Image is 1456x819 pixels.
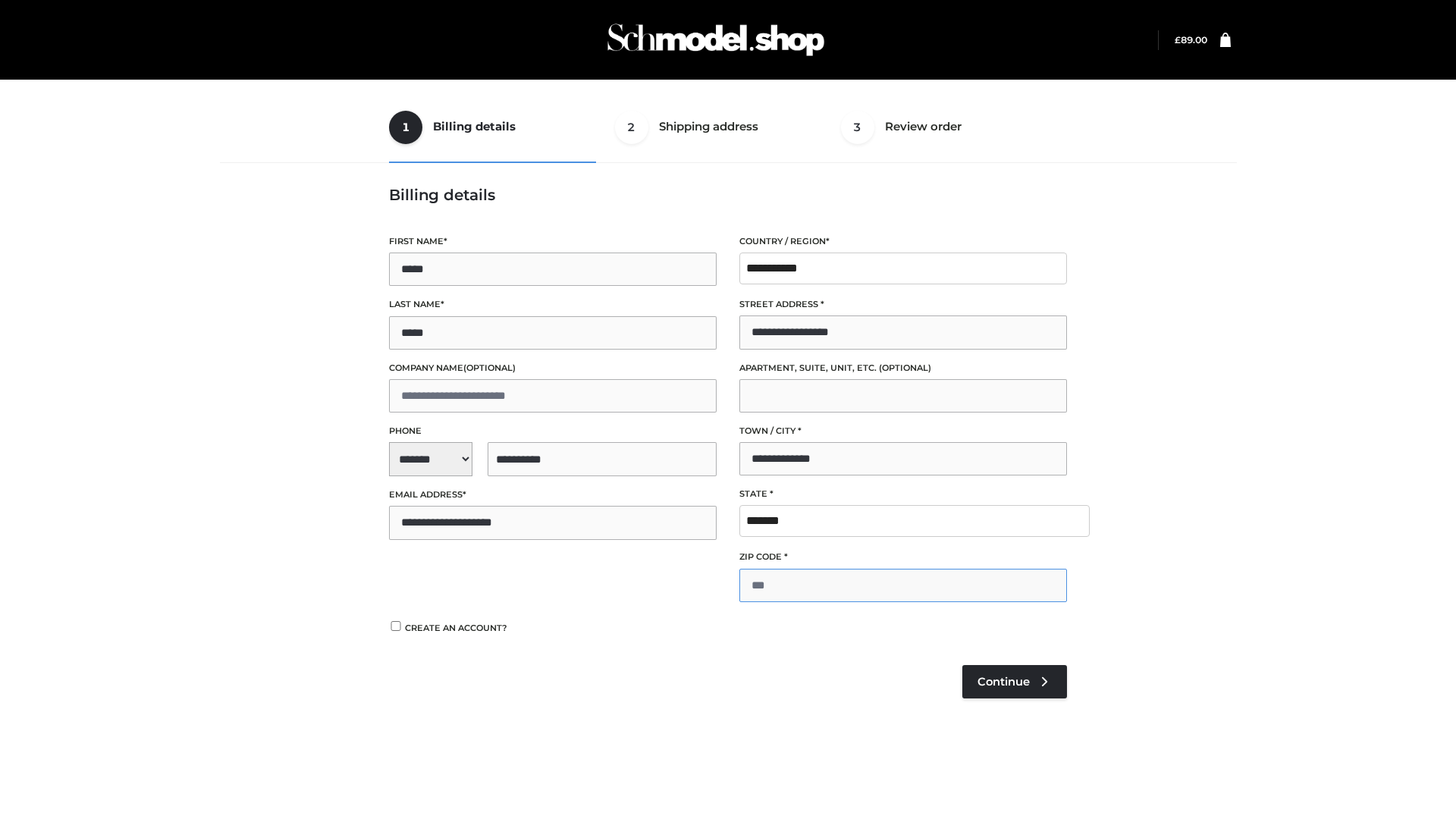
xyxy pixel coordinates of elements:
label: First name [389,234,717,249]
label: Phone [389,424,717,438]
label: Last name [389,297,717,312]
input: Create an account? [389,621,403,631]
label: ZIP Code [739,550,1067,564]
label: Apartment, suite, unit, etc. [739,361,1067,375]
bdi: 89.00 [1175,34,1207,45]
label: State [739,487,1067,501]
span: (optional) [879,362,931,373]
label: Country / Region [739,234,1067,249]
label: Email address [389,488,717,502]
label: Street address [739,297,1067,312]
span: (optional) [463,362,516,373]
span: Continue [977,675,1030,689]
label: Company name [389,361,717,375]
span: Create an account? [405,623,507,633]
a: £89.00 [1175,34,1207,45]
h3: Billing details [389,186,1067,204]
img: Schmodel Admin 964 [602,10,830,70]
a: Continue [962,665,1067,698]
span: £ [1175,34,1181,45]
label: Town / City [739,424,1067,438]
